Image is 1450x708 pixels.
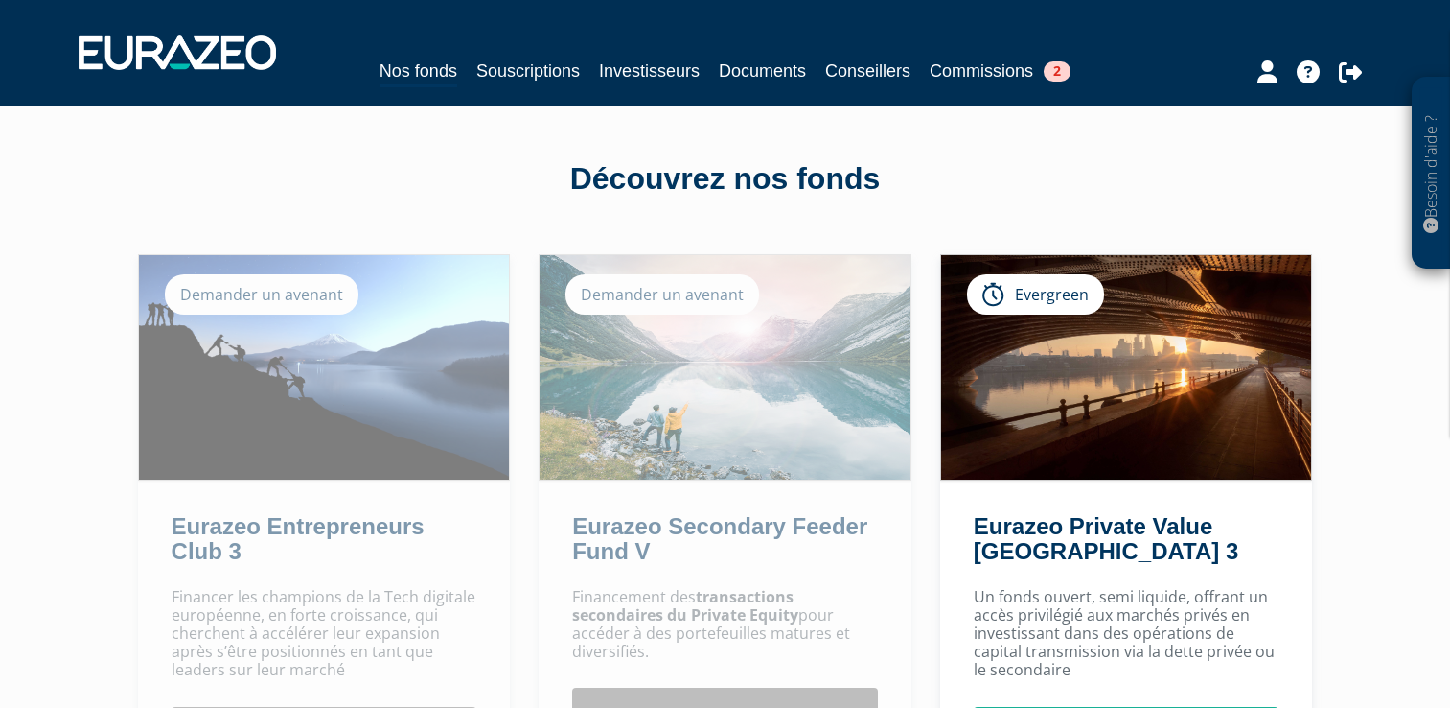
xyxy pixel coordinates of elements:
[974,588,1279,680] p: Un fonds ouvert, semi liquide, offrant un accès privilégié aux marchés privés en investissant dan...
[719,58,806,84] a: Documents
[572,513,867,564] a: Eurazeo Secondary Feeder Fund V
[1420,87,1442,260] p: Besoin d'aide ?
[967,274,1104,315] div: Evergreen
[572,586,798,625] strong: transactions secondaires du Private Equity
[79,35,276,70] img: 1732889491-logotype_eurazeo_blanc_rvb.png
[476,58,580,84] a: Souscriptions
[565,274,759,315] div: Demander un avenant
[941,255,1312,480] img: Eurazeo Private Value Europe 3
[540,255,910,480] img: Eurazeo Secondary Feeder Fund V
[825,58,910,84] a: Conseillers
[165,274,358,315] div: Demander un avenant
[139,255,510,480] img: Eurazeo Entrepreneurs Club 3
[974,513,1238,564] a: Eurazeo Private Value [GEOGRAPHIC_DATA] 3
[599,58,700,84] a: Investisseurs
[380,58,457,87] a: Nos fonds
[1044,61,1070,82] span: 2
[572,588,878,662] p: Financement des pour accéder à des portefeuilles matures et diversifiés.
[179,157,1272,201] div: Découvrez nos fonds
[172,588,477,680] p: Financer les champions de la Tech digitale européenne, en forte croissance, qui cherchent à accél...
[172,513,425,564] a: Eurazeo Entrepreneurs Club 3
[930,58,1070,84] a: Commissions2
